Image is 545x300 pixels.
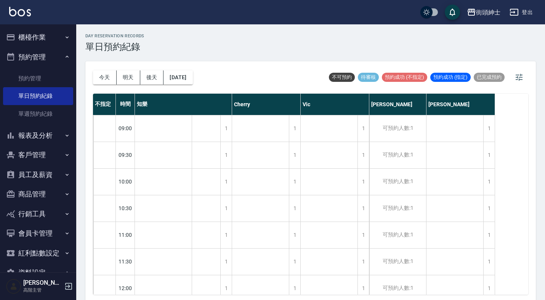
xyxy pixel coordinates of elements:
[3,204,73,224] button: 行銷工具
[3,47,73,67] button: 預約管理
[369,94,426,115] div: [PERSON_NAME]
[3,126,73,145] button: 報表及分析
[163,70,192,85] button: [DATE]
[3,184,73,204] button: 商品管理
[369,115,426,142] div: 可預約人數:1
[3,87,73,105] a: 單日預約紀錄
[464,5,503,20] button: 街頭紳士
[116,115,135,142] div: 09:00
[220,222,232,248] div: 1
[329,74,355,81] span: 不可預約
[430,74,471,81] span: 預約成功 (指定)
[369,249,426,275] div: 可預約人數:1
[3,145,73,165] button: 客戶管理
[445,5,460,20] button: save
[220,195,232,222] div: 1
[220,115,232,142] div: 1
[301,94,369,115] div: Vic
[369,222,426,248] div: 可預約人數:1
[3,70,73,87] a: 預約管理
[220,169,232,195] div: 1
[357,249,369,275] div: 1
[140,70,164,85] button: 後天
[483,142,495,168] div: 1
[116,168,135,195] div: 10:00
[220,142,232,168] div: 1
[357,142,369,168] div: 1
[426,94,495,115] div: [PERSON_NAME]
[85,34,144,38] h2: day Reservation records
[483,195,495,222] div: 1
[382,74,427,81] span: 預約成功 (不指定)
[483,169,495,195] div: 1
[507,5,536,19] button: 登出
[369,195,426,222] div: 可預約人數:1
[3,243,73,263] button: 紅利點數設定
[23,287,62,294] p: 高階主管
[85,41,144,52] h3: 單日預約紀錄
[93,70,117,85] button: 今天
[116,195,135,222] div: 10:30
[474,74,505,81] span: 已完成預約
[9,7,31,16] img: Logo
[369,169,426,195] div: 可預約人數:1
[476,8,500,17] div: 街頭紳士
[357,195,369,222] div: 1
[232,94,301,115] div: Cherry
[357,222,369,248] div: 1
[358,74,379,81] span: 待審核
[6,279,21,294] img: Person
[369,142,426,168] div: 可預約人數:1
[357,169,369,195] div: 1
[116,222,135,248] div: 11:00
[116,142,135,168] div: 09:30
[483,115,495,142] div: 1
[3,105,73,123] a: 單週預約紀錄
[116,94,135,115] div: 時間
[93,94,116,115] div: 不指定
[135,94,232,115] div: 知樂
[483,249,495,275] div: 1
[3,27,73,47] button: 櫃檯作業
[220,249,232,275] div: 1
[117,70,140,85] button: 明天
[289,142,300,168] div: 1
[3,165,73,185] button: 員工及薪資
[289,115,300,142] div: 1
[3,263,73,282] button: 資料設定
[357,115,369,142] div: 1
[116,248,135,275] div: 11:30
[289,222,300,248] div: 1
[3,223,73,243] button: 會員卡管理
[289,169,300,195] div: 1
[483,222,495,248] div: 1
[289,195,300,222] div: 1
[23,279,62,287] h5: [PERSON_NAME]
[289,249,300,275] div: 1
